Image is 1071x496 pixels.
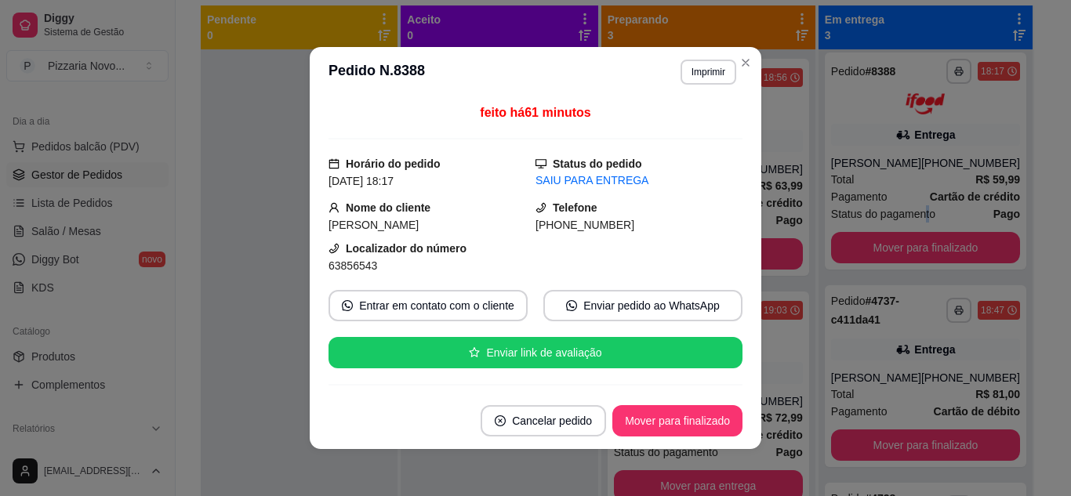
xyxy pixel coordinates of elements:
span: [PERSON_NAME] [329,219,419,231]
span: calendar [329,158,339,169]
span: [DATE] 18:17 [329,175,394,187]
button: close-circleCancelar pedido [481,405,606,436]
span: desktop [535,158,546,169]
strong: Status do pedido [553,157,642,170]
span: feito há 61 minutos [480,106,590,119]
span: phone [535,202,546,213]
span: 63856543 [329,259,377,272]
span: whats-app [566,300,577,311]
div: SAIU PARA ENTREGA [535,172,742,189]
span: whats-app [342,300,353,311]
button: whats-appEntrar em contato com o cliente [329,290,528,321]
button: whats-appEnviar pedido ao WhatsApp [543,290,742,321]
span: star [469,347,480,358]
strong: Horário do pedido [346,157,441,170]
strong: Nome do cliente [346,201,430,214]
h3: Pedido N. 8388 [329,60,425,85]
span: phone [329,243,339,254]
button: starEnviar link de avaliação [329,337,742,368]
button: Close [733,50,758,75]
button: Mover para finalizado [612,405,742,436]
span: [PHONE_NUMBER] [535,219,634,231]
button: Imprimir [681,60,736,85]
strong: Localizador do número [346,242,467,255]
span: user [329,202,339,213]
span: close-circle [495,415,506,426]
strong: Telefone [553,201,597,214]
